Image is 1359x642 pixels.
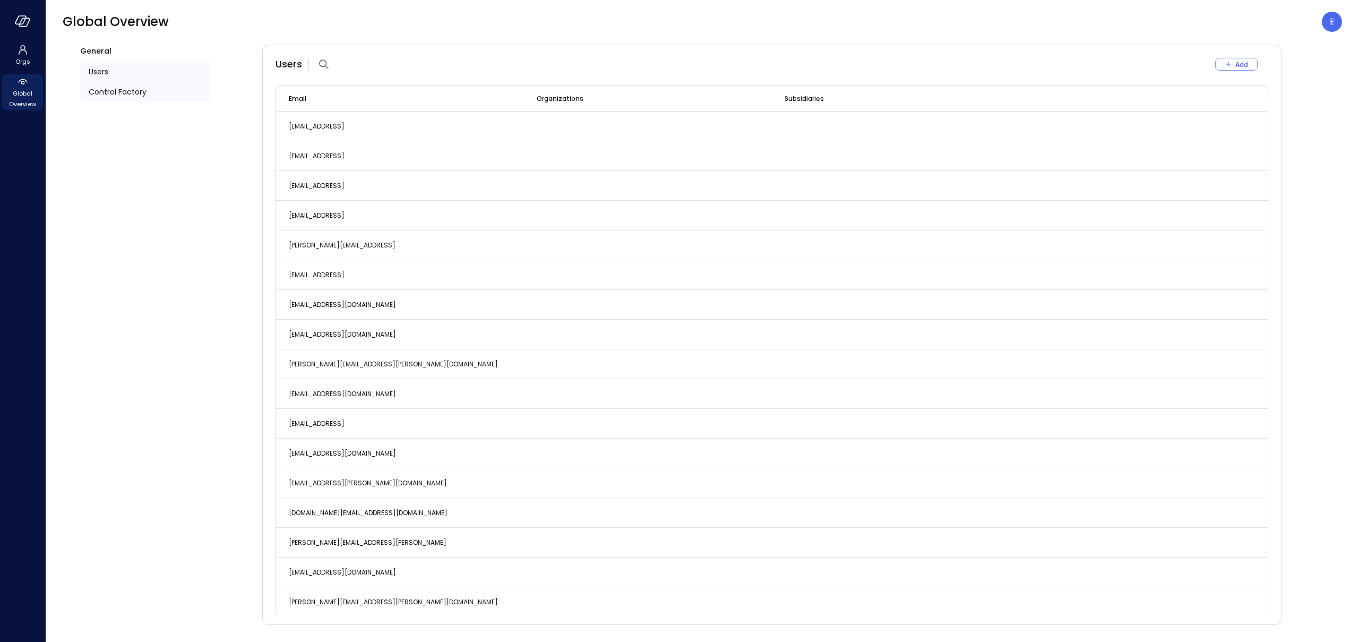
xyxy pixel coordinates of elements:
span: Organizations [537,93,583,104]
span: [EMAIL_ADDRESS] [289,211,345,220]
span: Control Factory [89,86,147,98]
a: Users [80,62,211,82]
span: Global Overview [6,88,39,109]
span: [EMAIL_ADDRESS] [289,122,345,131]
p: E [1330,15,1335,28]
span: Global Overview [63,13,169,30]
span: [EMAIL_ADDRESS][PERSON_NAME][DOMAIN_NAME] [289,478,447,487]
span: [EMAIL_ADDRESS][DOMAIN_NAME] [289,449,396,458]
span: [EMAIL_ADDRESS][DOMAIN_NAME] [289,330,396,339]
span: [PERSON_NAME][EMAIL_ADDRESS][PERSON_NAME][DOMAIN_NAME] [289,359,498,369]
span: [EMAIL_ADDRESS] [289,419,345,428]
span: [EMAIL_ADDRESS][DOMAIN_NAME] [289,300,396,309]
span: Users [89,66,108,78]
span: Orgs [15,56,30,67]
span: [PERSON_NAME][EMAIL_ADDRESS][PERSON_NAME] [289,538,446,547]
div: Add [1235,59,1248,70]
button: Add [1215,58,1258,71]
span: Subsidiaries [785,93,824,104]
span: [DOMAIN_NAME][EMAIL_ADDRESS][DOMAIN_NAME] [289,508,448,517]
span: [EMAIL_ADDRESS] [289,151,345,160]
div: Global Overview [2,74,43,110]
span: Users [276,57,302,71]
div: Add New User [1215,58,1268,71]
div: Ela Gottesman [1322,12,1342,32]
a: Control Factory [80,82,211,102]
div: Orgs [2,42,43,68]
span: [EMAIL_ADDRESS][DOMAIN_NAME] [289,389,396,398]
span: [PERSON_NAME][EMAIL_ADDRESS][PERSON_NAME][DOMAIN_NAME] [289,597,498,606]
span: [EMAIL_ADDRESS][DOMAIN_NAME] [289,568,396,577]
span: [EMAIL_ADDRESS] [289,270,345,279]
span: Email [289,93,306,104]
span: [PERSON_NAME][EMAIL_ADDRESS] [289,241,395,250]
span: [EMAIL_ADDRESS] [289,181,345,190]
span: General [80,46,111,56]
